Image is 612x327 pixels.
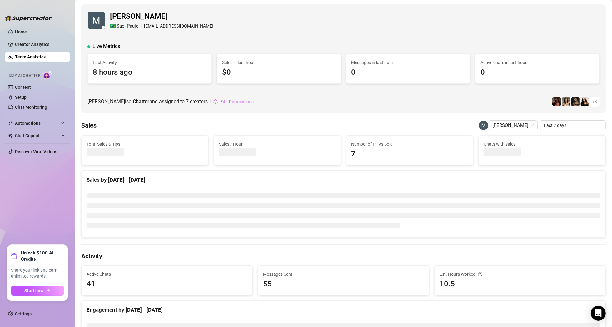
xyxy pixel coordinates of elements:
[222,67,336,78] span: $0
[478,271,482,278] span: question-circle
[492,121,534,130] span: Michael Wray
[480,59,594,66] span: Active chats in last hour
[15,54,46,59] a: Team Analytics
[213,97,254,107] button: Edit Permissions
[15,118,59,128] span: Automations
[93,59,206,66] span: Last Activity
[5,15,52,21] img: logo-BBDzfeDw.svg
[87,141,203,148] span: Total Sales & Tips
[15,311,32,316] a: Settings
[110,23,213,30] div: [EMAIL_ADDRESS][DOMAIN_NAME]
[544,121,602,130] span: Last 7 days
[440,278,600,290] span: 10.5
[484,141,600,148] span: Chats with sales
[15,39,65,49] a: Creator Analytics
[552,97,561,106] img: steph
[479,121,488,130] img: Michael Wray
[81,121,97,130] h4: Sales
[43,70,52,79] img: AI Chatter
[351,148,468,160] span: 7
[117,23,139,30] span: Sao_Paulo
[87,176,600,184] div: Sales by [DATE] - [DATE]
[21,250,64,262] strong: Unlock $100 AI Credits
[599,123,602,127] span: calendar
[93,67,206,78] span: 8 hours ago
[133,98,149,104] b: Chatter
[220,99,254,104] span: Edit Permissions
[81,252,606,260] h4: Activity
[219,141,336,148] span: Sales / Hour
[8,121,13,126] span: thunderbolt
[351,141,468,148] span: Number of PPVs Sold
[87,278,247,290] span: 41
[87,98,208,105] span: [PERSON_NAME] is a and assigned to creators
[351,59,465,66] span: Messages in last hour
[11,267,64,279] span: Share your link and earn unlimited rewards
[88,12,105,29] img: Michael Wray
[222,59,336,66] span: Sales in last hour
[580,97,589,106] img: mads
[9,73,40,79] span: Izzy AI Chatter
[11,286,64,296] button: Start nowarrow-right
[87,306,600,314] div: Engagement by [DATE] - [DATE]
[440,271,600,278] div: Est. Hours Worked
[11,253,17,259] span: gift
[571,97,580,106] img: Rolyat
[186,98,189,104] span: 7
[15,95,27,100] a: Setup
[15,131,59,141] span: Chat Copilot
[46,289,51,293] span: arrow-right
[562,97,570,106] img: Candylion
[480,67,594,78] span: 0
[25,288,44,293] span: Start now
[8,133,12,138] img: Chat Copilot
[592,98,597,105] span: + 3
[92,43,120,50] span: Live Metrics
[110,11,213,23] span: [PERSON_NAME]
[263,271,424,278] span: Messages Sent
[263,278,424,290] span: 55
[15,149,57,154] a: Discover Viral Videos
[15,29,27,34] a: Home
[110,23,116,30] span: 🇧🇷
[15,105,47,110] a: Chat Monitoring
[351,67,465,78] span: 0
[213,99,218,104] span: setting
[15,85,31,90] a: Content
[87,271,247,278] span: Active Chats
[591,306,606,321] div: Open Intercom Messenger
